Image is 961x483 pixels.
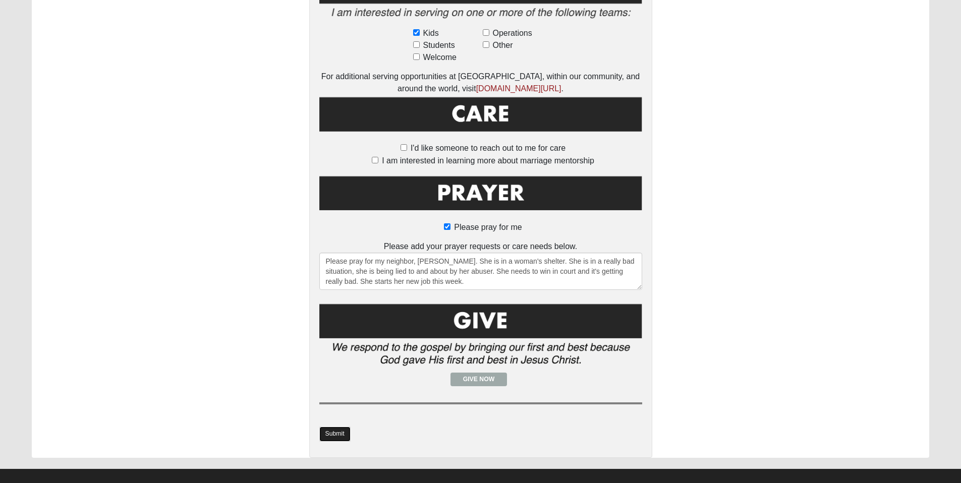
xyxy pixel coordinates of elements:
input: I'd like someone to reach out to me for care [401,144,407,151]
img: Care.png [319,95,642,140]
img: Give.png [319,302,642,373]
span: Please pray for me [454,223,522,231]
span: I am interested in learning more about marriage mentorship [382,156,594,165]
a: Give Now [450,373,507,386]
input: Students [413,41,420,48]
input: I am interested in learning more about marriage mentorship [372,157,378,163]
div: For additional serving opportunities at [GEOGRAPHIC_DATA], within our community, and around the w... [319,71,642,95]
div: Please add your prayer requests or care needs below. [319,240,642,290]
input: Kids [413,29,420,36]
span: Students [423,39,455,51]
a: Submit [319,427,351,441]
span: Other [493,39,513,51]
input: Please pray for me [444,223,450,230]
img: Prayer.png [319,174,642,219]
input: Operations [483,29,489,36]
input: Welcome [413,53,420,60]
span: I'd like someone to reach out to me for care [411,144,566,152]
span: Kids [423,27,439,39]
span: Welcome [423,51,457,64]
a: [DOMAIN_NAME][URL] [476,84,561,93]
span: Operations [493,27,532,39]
input: Other [483,41,489,48]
